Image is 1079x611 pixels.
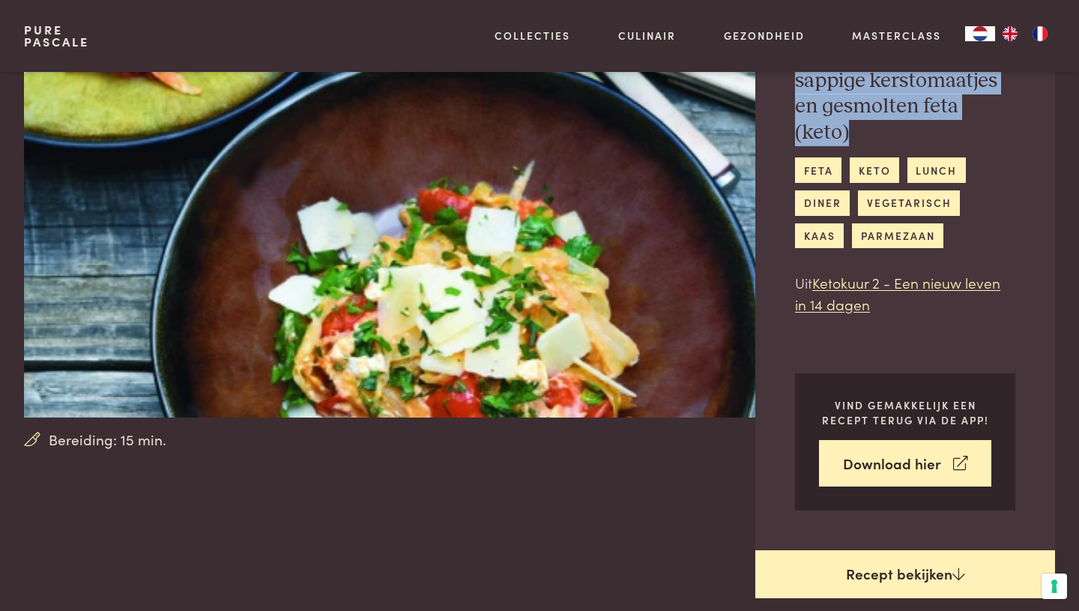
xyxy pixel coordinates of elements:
[24,24,89,48] a: PurePascale
[795,190,850,215] a: diner
[965,26,995,41] div: Language
[995,26,1055,41] ul: Language list
[850,157,899,182] a: keto
[1042,574,1067,599] button: Uw voorkeuren voor toestemming voor trackingtechnologieën
[995,26,1025,41] a: EN
[618,28,676,43] a: Culinair
[852,28,941,43] a: Masterclass
[755,550,1055,598] a: Recept bekijken
[1025,26,1055,41] a: FR
[907,157,966,182] a: lunch
[852,223,943,248] a: parmezaan
[495,28,570,43] a: Collecties
[819,440,991,487] a: Download hier
[795,42,1015,145] h2: Gestoofde spitskool met sappige kerstomaatjes en gesmolten feta (keto)
[795,223,844,248] a: kaas
[819,397,991,428] p: Vind gemakkelijk een recept terug via de app!
[965,26,995,41] a: NL
[724,28,805,43] a: Gezondheid
[795,157,841,182] a: feta
[795,272,1015,315] p: Uit
[49,429,166,451] span: Bereiding: 15 min.
[965,26,1055,41] aside: Language selected: Nederlands
[858,190,960,215] a: vegetarisch
[795,272,1000,314] a: Ketokuur 2 - Een nieuw leven in 14 dagen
